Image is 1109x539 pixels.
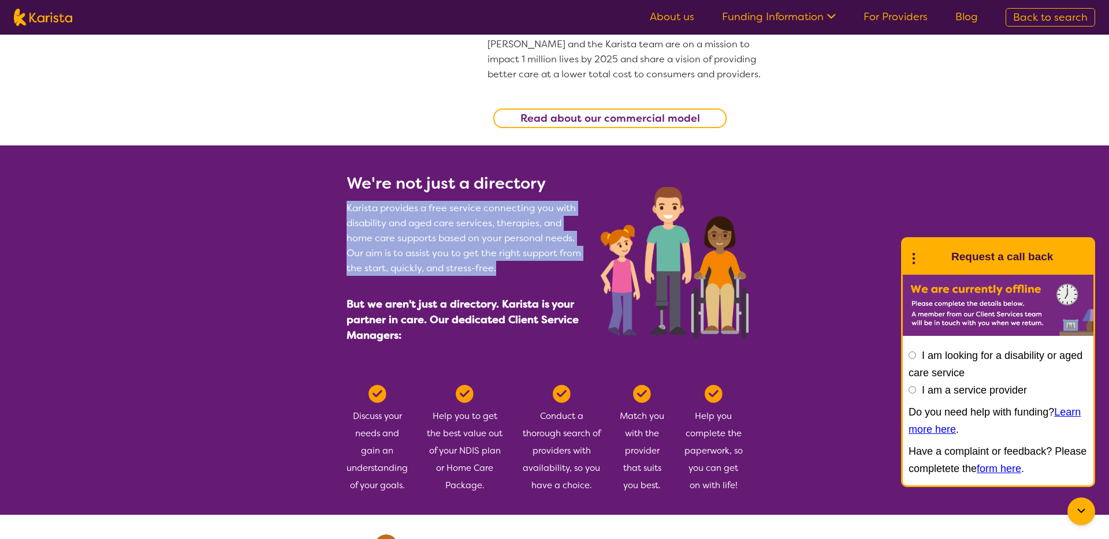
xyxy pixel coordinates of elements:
img: Karista offline chat form to request call back [903,275,1093,336]
div: Help you to get the best value out of your NDIS plan or Home Care Package. [426,385,503,494]
a: Back to search [1006,8,1095,27]
p: Do you need help with funding? . [909,403,1088,438]
img: Tick [705,385,723,403]
label: I am looking for a disability or aged care service [909,350,1082,379]
img: Tick [633,385,651,403]
h1: Request a call back [951,248,1053,265]
div: Match you with the provider that suits you best. [620,385,665,494]
div: Conduct a thorough search of providers with availability, so you have a choice. [522,385,601,494]
h2: We're not just a directory [347,173,587,194]
span: But we aren't just a directory. Karista is your partner in care. Our dedicated Client Service Man... [347,297,579,342]
img: Participants [601,187,749,338]
img: Karista [921,245,944,268]
a: Blog [955,10,978,24]
div: Help you complete the paperwork, so you can get on with life! [683,385,744,494]
img: Tick [369,385,386,403]
div: Discuss your needs and gain an understanding of your goals. [347,385,408,494]
img: Tick [553,385,571,403]
p: [PERSON_NAME] and the Karista team are on a mission to impact 1 million lives by 2025 and share a... [487,37,762,82]
b: Read about our commercial model [520,111,700,125]
label: I am a service provider [922,384,1027,396]
a: For Providers [864,10,928,24]
img: Karista logo [14,9,72,26]
img: Tick [456,385,474,403]
a: Funding Information [722,10,836,24]
p: Karista provides a free service connecting you with disability and aged care services, therapies,... [347,201,587,276]
p: Have a complaint or feedback? Please completete the . [909,443,1088,477]
a: form here [977,463,1021,474]
span: Back to search [1013,10,1088,24]
a: About us [650,10,694,24]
